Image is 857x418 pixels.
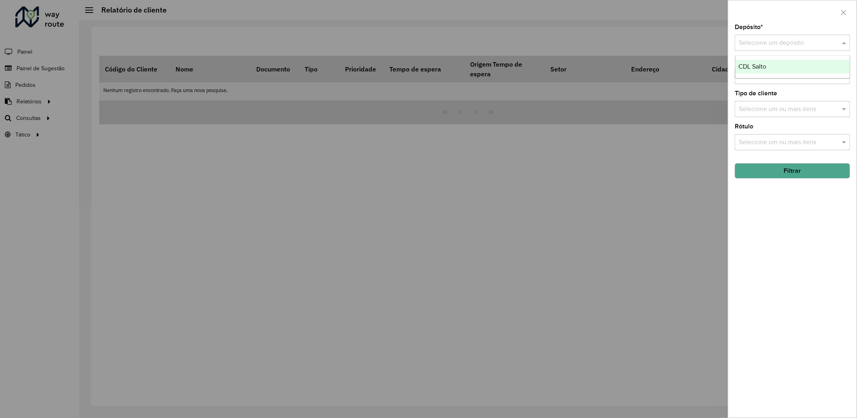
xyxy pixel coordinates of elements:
label: Depósito [735,22,763,32]
ng-dropdown-panel: Options list [735,55,851,78]
label: Tipo de cliente [735,88,777,98]
span: CDL Salto [739,63,767,70]
label: Rótulo [735,122,753,131]
button: Filtrar [735,163,850,179]
label: Setor [735,55,750,65]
